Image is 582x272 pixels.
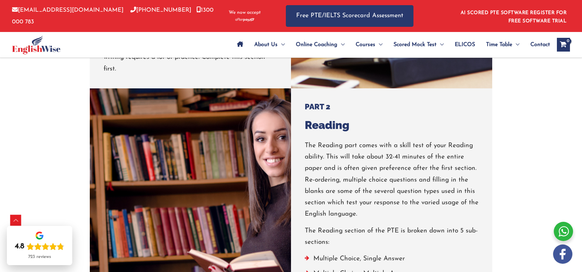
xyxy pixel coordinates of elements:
aside: Header Widget 1 [456,5,570,27]
a: [PHONE_NUMBER] [130,7,191,13]
a: Free PTE/IELTS Scorecard Assessment [286,5,413,27]
div: 4.8 [15,242,24,251]
a: ELICOS [449,33,481,57]
a: CoursesMenu Toggle [350,33,388,57]
p: The Reading part comes with a skill test of your Reading ability. This will take about 32-41 minu... [305,140,478,220]
span: Menu Toggle [512,33,519,57]
a: Time TableMenu Toggle [481,33,525,57]
span: Scored Mock Test [394,33,436,57]
a: Online CoachingMenu Toggle [290,33,350,57]
span: Menu Toggle [278,33,285,57]
div: Rating: 4.8 out of 5 [15,242,64,251]
a: Scored Mock TestMenu Toggle [388,33,449,57]
span: Courses [356,33,375,57]
img: white-facebook.png [553,244,572,264]
span: Menu Toggle [375,33,382,57]
img: Afterpay-Logo [235,18,254,22]
span: Online Coaching [296,33,337,57]
span: ELICOS [455,33,475,57]
a: About UsMenu Toggle [249,33,290,57]
li: Multiple Choice, Single Answer [305,253,478,268]
div: 723 reviews [28,254,51,260]
a: 1300 000 783 [12,7,214,24]
span: Contact [530,33,550,57]
img: cropped-ew-logo [12,35,61,54]
span: About Us [254,33,278,57]
span: We now accept [229,9,261,16]
nav: Site Navigation: Main Menu [231,33,550,57]
span: Menu Toggle [436,33,444,57]
h5: PART 2 [305,102,349,111]
a: View Shopping Cart, empty [557,38,570,52]
a: AI SCORED PTE SOFTWARE REGISTER FOR FREE SOFTWARE TRIAL [461,10,567,24]
h3: Reading [305,118,349,132]
span: Time Table [486,33,512,57]
span: Menu Toggle [337,33,345,57]
a: Contact [525,33,550,57]
a: [EMAIL_ADDRESS][DOMAIN_NAME] [12,7,123,13]
p: The Reading section of the PTE is broken down into 5 sub-sections: [305,225,478,248]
